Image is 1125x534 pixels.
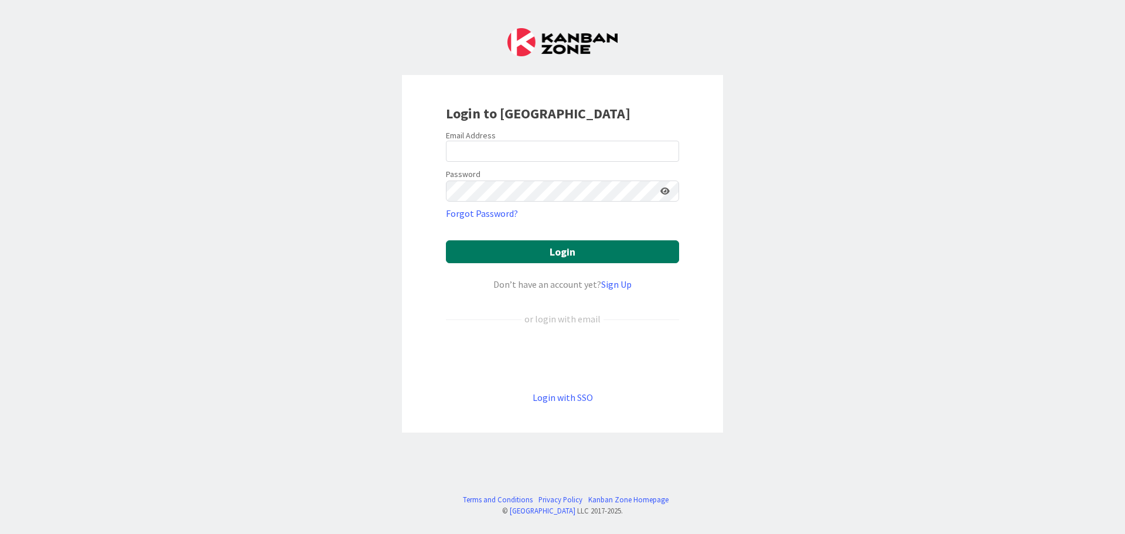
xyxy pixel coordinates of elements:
button: Login [446,240,679,263]
a: [GEOGRAPHIC_DATA] [510,506,575,515]
a: Privacy Policy [538,494,582,505]
b: Login to [GEOGRAPHIC_DATA] [446,104,630,123]
a: Forgot Password? [446,206,518,220]
div: Don’t have an account yet? [446,277,679,291]
a: Sign Up [601,278,632,290]
a: Login with SSO [533,392,593,403]
iframe: Sign in with Google Button [440,345,685,371]
div: © LLC 2017- 2025 . [457,505,669,516]
img: Kanban Zone [507,28,618,56]
div: or login with email [521,312,604,326]
a: Kanban Zone Homepage [588,494,669,505]
label: Email Address [446,130,496,141]
label: Password [446,168,480,181]
a: Terms and Conditions [463,494,533,505]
